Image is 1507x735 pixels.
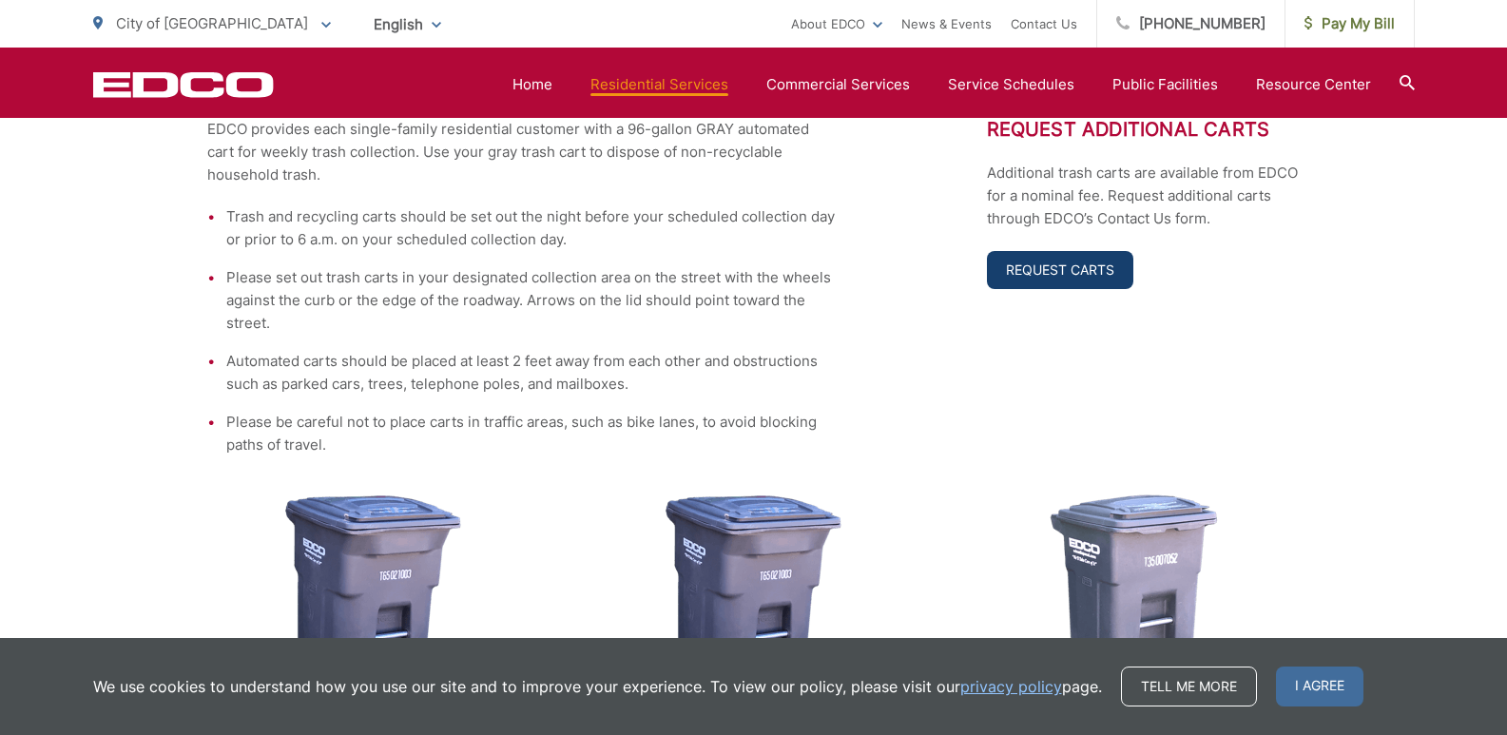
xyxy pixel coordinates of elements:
a: Contact Us [1011,12,1077,35]
a: Home [512,73,552,96]
p: Additional trash carts are available from EDCO for a nominal fee. Request additional carts throug... [987,162,1301,230]
li: Trash and recycling carts should be set out the night before your scheduled collection day or pri... [226,205,835,251]
a: Public Facilities [1112,73,1218,96]
a: Resource Center [1256,73,1371,96]
a: privacy policy [960,675,1062,698]
li: Please be careful not to place carts in traffic areas, such as bike lanes, to avoid blocking path... [226,411,835,456]
a: Tell me more [1121,667,1257,706]
span: Pay My Bill [1304,12,1395,35]
a: Residential Services [590,73,728,96]
a: News & Events [901,12,992,35]
a: Request Carts [987,251,1133,289]
span: City of [GEOGRAPHIC_DATA] [116,14,308,32]
h2: Request Additional Carts [987,118,1301,141]
p: We use cookies to understand how you use our site and to improve your experience. To view our pol... [93,675,1102,698]
a: About EDCO [791,12,882,35]
span: English [359,8,455,41]
a: Commercial Services [766,73,910,96]
a: EDCD logo. Return to the homepage. [93,71,274,98]
a: Service Schedules [948,73,1074,96]
li: Automated carts should be placed at least 2 feet away from each other and obstructions such as pa... [226,350,835,396]
p: EDCO provides each single-family residential customer with a 96-gallon GRAY automated cart for we... [207,118,835,186]
span: I agree [1276,667,1363,706]
li: Please set out trash carts in your designated collection area on the street with the wheels again... [226,266,835,335]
